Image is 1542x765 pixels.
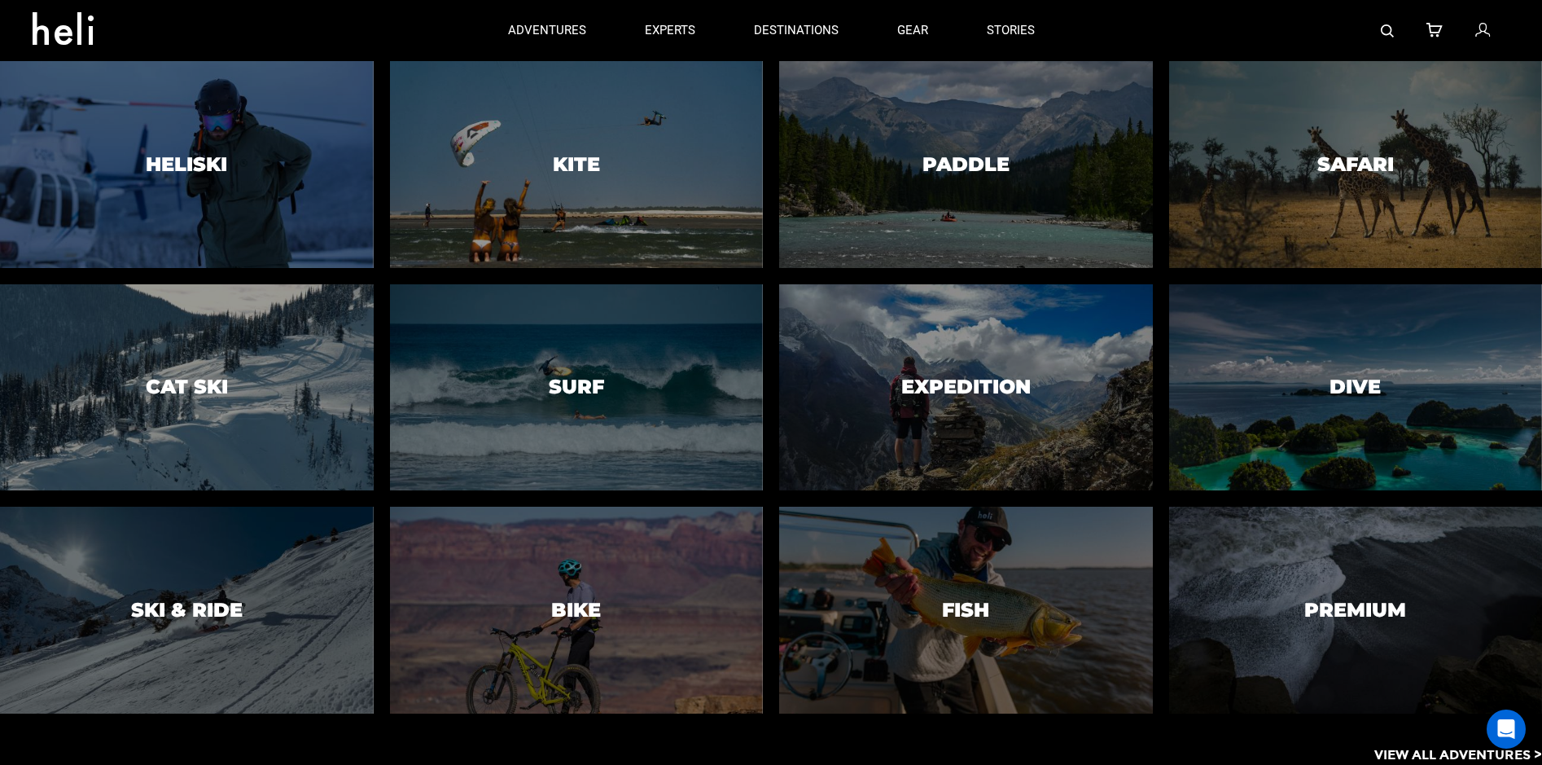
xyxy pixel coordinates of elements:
[1487,710,1526,749] div: Open Intercom Messenger
[508,22,586,39] p: adventures
[549,376,604,398] h3: Surf
[922,154,1010,175] h3: Paddle
[553,154,600,175] h3: Kite
[1317,154,1394,175] h3: Safari
[146,376,228,398] h3: Cat Ski
[131,600,243,621] h3: Ski & Ride
[1330,376,1381,398] h3: Dive
[146,154,227,175] h3: Heliski
[645,22,695,39] p: experts
[1374,746,1542,765] p: View All Adventures >
[754,22,839,39] p: destinations
[1304,600,1406,621] h3: Premium
[901,376,1031,398] h3: Expedition
[551,600,601,621] h3: Bike
[942,600,989,621] h3: Fish
[1381,24,1394,37] img: search-bar-icon.svg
